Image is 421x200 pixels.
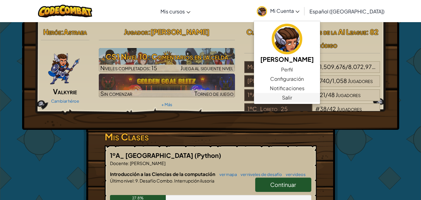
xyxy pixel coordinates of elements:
img: CS1 Nivel 10: Comentarios en la celda [99,48,235,72]
span: Astraea [64,27,87,36]
div: 1ºA_ [GEOGRAPHIC_DATA] [244,89,312,101]
span: Valkyrie [53,87,77,96]
a: 1ºA_ [GEOGRAPHIC_DATA]#21/48Jugadores [244,95,380,102]
a: Perfil [254,65,320,74]
span: Docente [110,160,128,166]
span: : [148,27,151,36]
span: Torneo de juego [194,90,233,97]
a: ver videos [283,172,306,177]
span: : 82 Puntos de código [287,27,378,49]
span: 1,509,676 [320,63,346,70]
a: 1ºC_Loreto_25#38/42Jugadores [244,109,380,116]
span: : [61,27,64,36]
img: Golden Goal [99,74,235,97]
span: Último nivel [110,178,133,183]
div: 1ºC_Loreto_25 [244,103,312,115]
span: Jugadores [348,77,373,84]
span: Clasificaciones de equipos de la AI League [246,27,366,36]
span: Mis cursos [160,8,185,15]
h3: Mis Clases [105,130,317,144]
h5: [PERSON_NAME] [260,54,314,64]
span: / [325,91,328,98]
a: ver niveles de desafío [237,172,282,177]
a: Juega al siguiente nivel [99,48,235,72]
a: Sin comenzarTorneo de juego [99,74,235,97]
span: Jugadores [336,91,361,98]
span: Jugador [124,27,148,36]
span: Introducción a las Ciencias de la computación [110,171,216,177]
a: [PERSON_NAME]#740/1,058Jugadores [244,81,380,88]
a: Configuración [254,74,320,84]
a: Salir [254,93,320,102]
span: 42 [329,105,336,112]
span: Sin comenzar [100,90,132,97]
h3: CS1 Nivel 10: Comentarios en la celda [99,50,235,64]
a: Mi Cuenta [254,1,303,21]
span: # [315,105,320,112]
a: ver mapa [216,172,237,177]
span: Interrupción ilusoria [174,178,214,183]
span: / [346,63,348,70]
span: 48 [328,91,335,98]
span: : [128,160,129,166]
span: 9. Desafío Combo. [135,178,174,183]
span: / [327,105,329,112]
img: avatar [257,6,267,17]
span: Heróe [43,27,61,36]
span: [PERSON_NAME] [129,160,165,166]
div: Mundo [244,61,312,73]
span: Español ([GEOGRAPHIC_DATA]) [309,8,385,15]
span: / [330,77,332,84]
a: + Más [161,102,172,107]
span: Niveles completados: 15 [100,64,157,71]
a: [PERSON_NAME] [254,23,320,65]
a: Notificaciones [254,84,320,93]
a: Mis cursos [157,3,194,20]
span: [PERSON_NAME] [151,27,209,36]
img: avatar [272,24,302,54]
span: (Python) [194,151,221,159]
img: CodeCombat logo [38,5,93,17]
span: Jugadores [337,105,362,112]
span: Notificaciones [270,85,304,92]
span: 8,072,977 [348,63,376,70]
span: Juega al siguiente nivel [180,64,233,71]
span: : [133,178,135,183]
span: 1,058 [332,77,347,84]
img: ValkyriePose.png [48,48,80,85]
span: 38 [320,105,327,112]
span: Jugadores [376,63,401,70]
a: Español ([GEOGRAPHIC_DATA]) [306,3,388,20]
span: 740 [320,77,330,84]
span: Mi Cuenta [270,7,299,14]
a: Mundo#1,509,676/8,072,977Jugadores [244,67,380,74]
a: Cambiar héroe [51,99,79,104]
span: 1ºA_ [GEOGRAPHIC_DATA] [110,151,194,159]
span: 21 [320,91,325,98]
span: Continuar [270,181,296,188]
div: [PERSON_NAME] [244,75,312,87]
